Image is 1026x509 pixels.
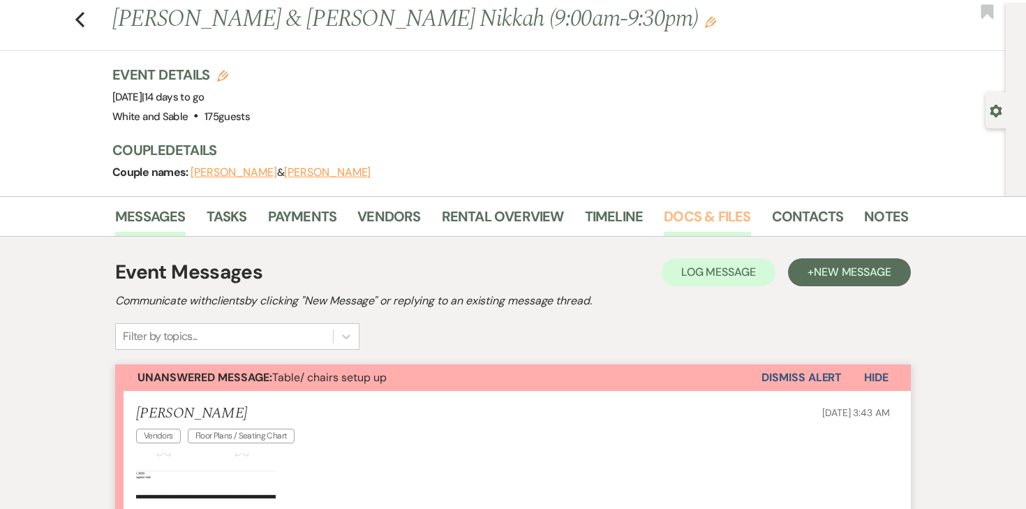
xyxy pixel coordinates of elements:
h3: Couple Details [112,140,894,160]
span: Couple names: [112,165,191,179]
h5: [PERSON_NAME] [136,405,302,422]
a: Rental Overview [442,205,564,236]
h1: [PERSON_NAME] & [PERSON_NAME] Nikkah (9:00am-9:30pm) [112,3,738,36]
div: Filter by topics... [123,328,198,345]
span: [DATE] 3:43 AM [822,406,890,419]
span: Vendors [136,429,181,443]
span: Floor Plans / Seating Chart [188,429,295,443]
button: Dismiss Alert [761,364,842,391]
h1: Event Messages [115,258,262,287]
span: New Message [814,265,891,279]
strong: Unanswered Message: [137,370,272,385]
a: Vendors [357,205,420,236]
button: [PERSON_NAME] [191,167,277,178]
a: Messages [115,205,186,236]
span: White and Sable [112,110,188,124]
a: Notes [864,205,908,236]
button: Open lead details [990,103,1002,117]
button: Hide [842,364,911,391]
button: Log Message [662,258,775,286]
button: [PERSON_NAME] [284,167,371,178]
button: Edit [705,15,716,28]
span: & [191,165,371,179]
span: | [142,90,204,104]
a: Timeline [585,205,644,236]
a: Contacts [772,205,844,236]
span: Log Message [681,265,756,279]
span: Table/ chairs setup up [137,370,387,385]
span: [DATE] [112,90,204,104]
a: Payments [268,205,337,236]
h3: Event Details [112,65,250,84]
a: Docs & Files [664,205,750,236]
button: +New Message [788,258,911,286]
span: Hide [864,370,889,385]
span: 14 days to go [144,90,205,104]
span: 175 guests [205,110,250,124]
button: Unanswered Message:Table/ chairs setup up [115,364,761,391]
h2: Communicate with clients by clicking "New Message" or replying to an existing message thread. [115,293,911,309]
a: Tasks [207,205,247,236]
